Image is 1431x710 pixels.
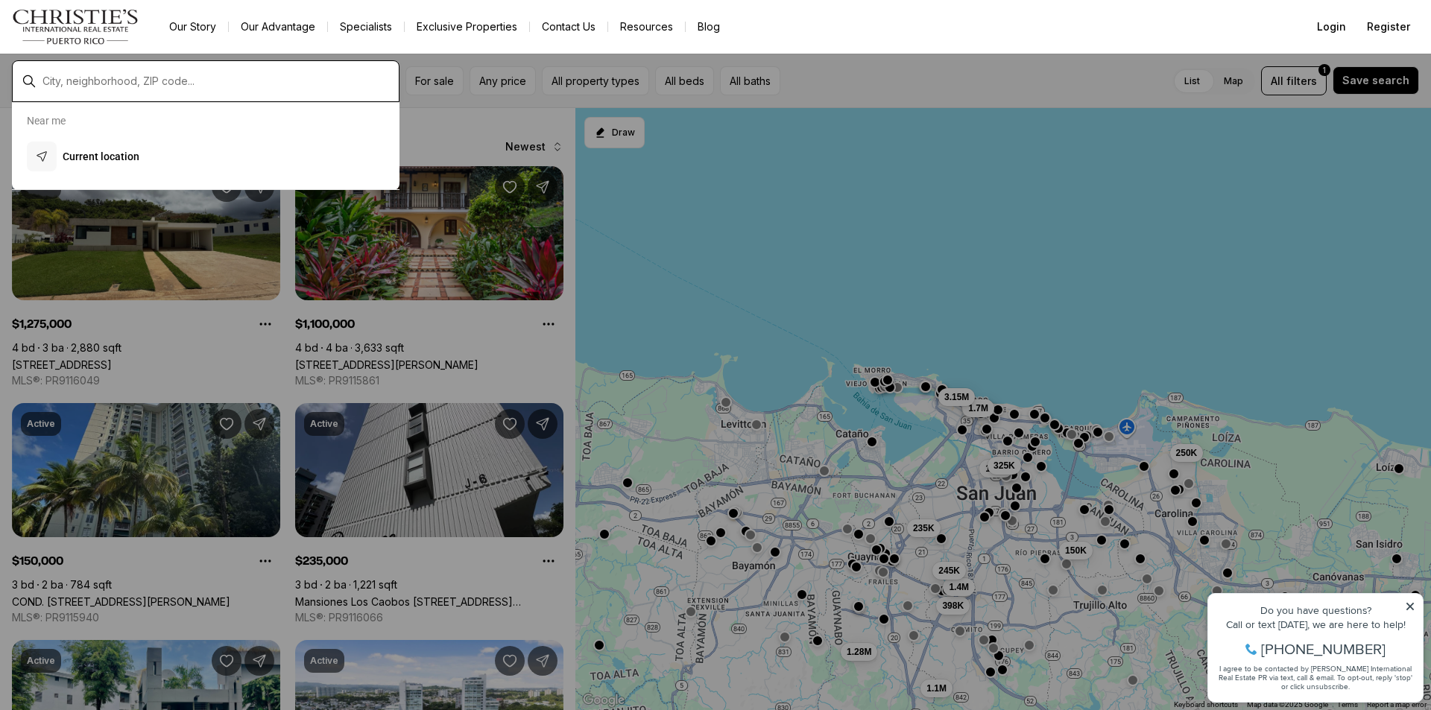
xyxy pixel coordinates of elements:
a: Exclusive Properties [405,16,529,37]
a: Our Advantage [229,16,327,37]
img: logo [12,9,139,45]
button: Login [1308,12,1355,42]
span: Register [1367,21,1410,33]
div: Call or text [DATE], we are here to help! [16,48,215,58]
span: I agree to be contacted by [PERSON_NAME] International Real Estate PR via text, call & email. To ... [19,92,212,120]
button: Contact Us [530,16,607,37]
button: Current location [21,136,391,177]
a: Blog [686,16,732,37]
a: Resources [608,16,685,37]
p: Current location [63,149,139,164]
a: Our Story [157,16,228,37]
span: [PHONE_NUMBER] [61,70,186,85]
span: Login [1317,21,1346,33]
div: Do you have questions? [16,34,215,44]
p: Near me [27,115,66,127]
a: Specialists [328,16,404,37]
button: Register [1358,12,1419,42]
